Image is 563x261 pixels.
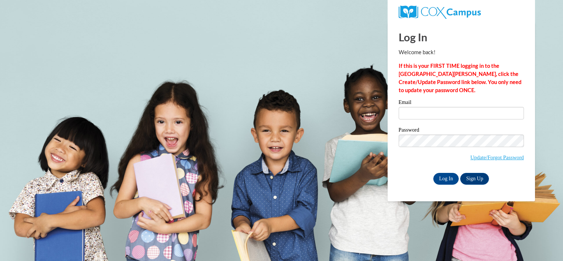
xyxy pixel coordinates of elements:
[460,173,489,185] a: Sign Up
[399,6,481,19] img: COX Campus
[399,48,524,56] p: Welcome back!
[399,100,524,107] label: Email
[399,8,481,15] a: COX Campus
[433,173,459,185] input: Log In
[399,63,521,93] strong: If this is your FIRST TIME logging in to the [GEOGRAPHIC_DATA][PERSON_NAME], click the Create/Upd...
[399,29,524,45] h1: Log In
[399,127,524,135] label: Password
[471,154,524,160] a: Update/Forgot Password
